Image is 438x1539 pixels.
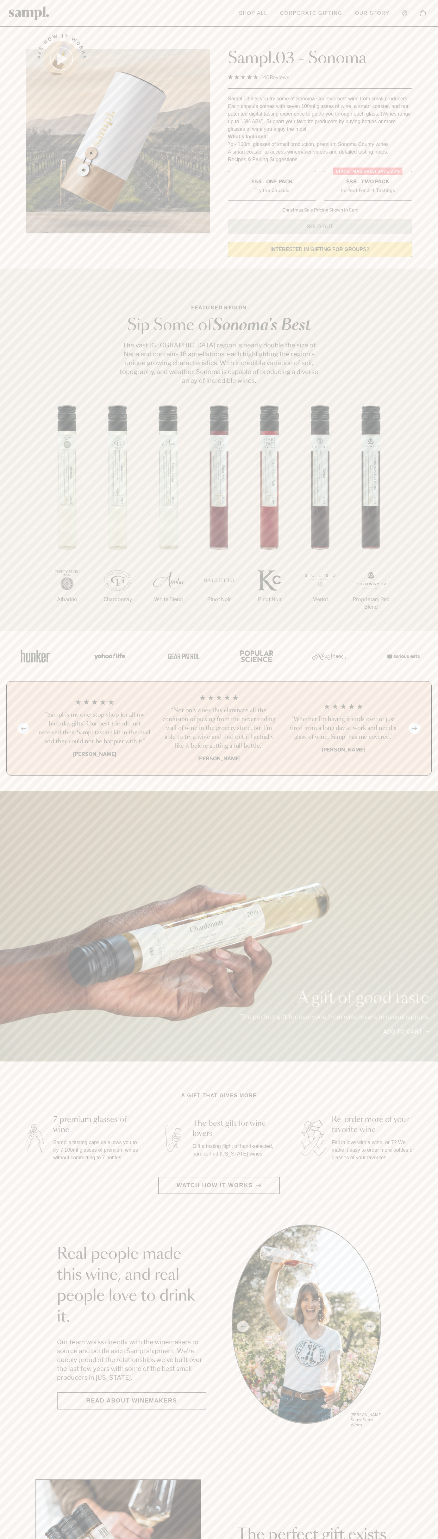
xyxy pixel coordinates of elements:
li: 6 / 7 [295,405,346,624]
li: 3 / 4 [286,694,400,763]
li: 5 / 7 [244,405,295,624]
span: $88 - Two Pack [346,178,390,185]
h3: “Sampl is my one-stop shop for all my birthday gifts! Our best friends just received their Sampl ... [38,711,152,746]
p: Chardonnay [92,596,143,603]
img: Artboard_6_04f9a106-072f-468a-bdd7-f11783b05722_x450.png [90,643,128,670]
a: Shop All [236,6,271,20]
button: Next slide [409,723,421,734]
div: Christmas SALE! Save 20% [333,168,403,175]
a: interested in gifting for groups? [228,242,412,257]
h1: Sampl.03 - Sonoma [228,49,412,68]
strong: What’s Included: [228,134,268,139]
div: Sampl.03 lets you try some of Sonoma County's best wine from small producers. Each capsule comes ... [228,95,412,133]
em: Sonoma's Best [213,318,311,333]
span: 140 [261,74,270,80]
p: Albarino [42,596,92,603]
p: Fall in love with a wine, or 7? We make it easy to order more bottles or glasses of your favorites. [332,1139,418,1162]
h2: Sip Some of [118,318,320,333]
button: See how it works [44,41,79,77]
img: Artboard_5_7fdae55a-36fd-43f7-8bfd-f74a06a2878e_x450.png [163,643,201,670]
p: White Blend [143,596,194,603]
img: Sampl logo [9,6,49,20]
a: Corporate Gifting [277,6,346,20]
li: 1 / 4 [38,694,152,763]
li: 3 / 7 [143,405,194,624]
button: Watch how it works [158,1177,280,1194]
a: Our Story [352,6,393,20]
div: 140Reviews [228,73,289,82]
small: Perfect For 2-4 Tastings [341,187,395,193]
h3: 7 premium glasses of wine [53,1115,139,1135]
h3: “Whether I'm having friends over or just tired from a long day at work and need a glass of wine, ... [286,715,400,742]
h3: “Not only does this eliminate all the confusion of picking from the never ending wall of wine in ... [162,706,276,750]
h2: Real people made this wine, and real people love to drink it. [57,1244,206,1327]
p: Pinot Noir [244,596,295,603]
img: Artboard_1_c8cd28af-0030-4af1-819c-248e302c7f06_x450.png [16,643,54,670]
b: [PERSON_NAME] [73,751,116,757]
p: A gift of good taste [240,991,429,1006]
span: Reviews [270,74,289,80]
img: Artboard_7_5b34974b-f019-449e-91fb-745f8d0877ee_x450.png [384,643,422,670]
div: slide 1 [232,1225,381,1428]
p: Gift a tasting flight of hand-selected, hard-to-find [US_STATE] wines. [192,1143,278,1158]
li: A smart coaster to access winemaker videos and detailed tasting notes. [228,148,412,156]
button: Sold Out [228,219,412,234]
p: [PERSON_NAME] Sutro, Sutro Wines [351,1412,381,1428]
b: [PERSON_NAME] [197,756,241,762]
b: [PERSON_NAME] [322,747,365,753]
ul: carousel [232,1225,381,1428]
a: Add to cart [383,1028,429,1036]
h3: Re-order more of your favorite wine [332,1115,418,1135]
li: 4 / 7 [194,405,244,624]
li: 7 / 7 [346,405,396,631]
img: Sampl.03 - Sonoma [26,49,210,233]
h2: A gift that gives more [181,1092,257,1099]
p: Pinot Noir [194,596,244,603]
a: Read about Winemakers [57,1392,206,1409]
p: The vast [GEOGRAPHIC_DATA] region is nearly double the size of Napa and contains 18 appellations,... [118,341,320,385]
p: Our team works directly with the winemakers to source and bottle each Sampl shipment. We’re deepl... [57,1338,206,1382]
li: Christmas Sale Pricing Shown In Cart [279,207,361,213]
li: 7x - 100ml glasses of small production, premium Sonoma County wines [228,141,412,148]
button: Previous slide [17,723,29,734]
img: Artboard_4_28b4d326-c26e-48f9-9c80-911f17d6414e_x450.png [237,643,275,670]
li: Recipes & Pairing Suggestions [228,156,412,163]
h3: The best gift for wine lovers [192,1118,278,1139]
li: 1 / 7 [42,405,92,624]
p: Featured Region [118,304,320,312]
img: Artboard_3_0b291449-6e8c-4d07-b2c2-3f3601a19cd1_x450.png [310,643,348,670]
p: Proprietary Red Blend [346,596,396,611]
p: The perfect gift for everyone from wine lovers to casual sippers. [240,1012,429,1021]
p: Merlot [295,596,346,603]
small: Try the Capsule [254,187,290,193]
p: Sampl's tasting capsule allows you to try 7 100ml glasses of premium wines without committing to ... [53,1139,139,1162]
li: 2 / 4 [162,694,276,763]
span: $55 - One Pack [251,178,293,185]
li: 2 / 7 [92,405,143,624]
